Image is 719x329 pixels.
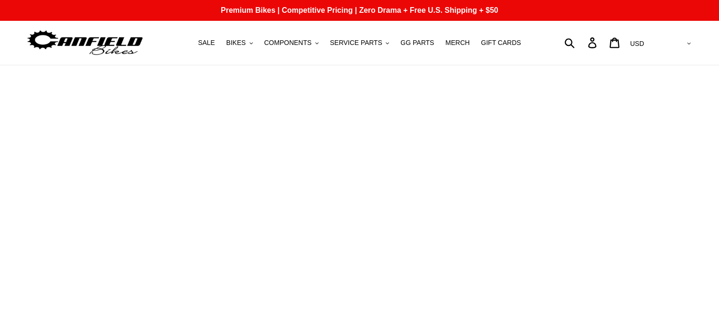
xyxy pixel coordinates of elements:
a: MERCH [441,36,474,49]
a: SALE [193,36,220,49]
span: MERCH [445,39,469,47]
span: BIKES [226,39,246,47]
input: Search [570,32,594,53]
span: COMPONENTS [264,39,312,47]
a: GIFT CARDS [476,36,526,49]
span: GIFT CARDS [481,39,521,47]
span: SALE [198,39,215,47]
button: SERVICE PARTS [325,36,394,49]
button: COMPONENTS [260,36,323,49]
button: BIKES [222,36,258,49]
a: GG PARTS [396,36,439,49]
span: GG PARTS [400,39,434,47]
span: SERVICE PARTS [330,39,382,47]
img: Canfield Bikes [26,28,144,58]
